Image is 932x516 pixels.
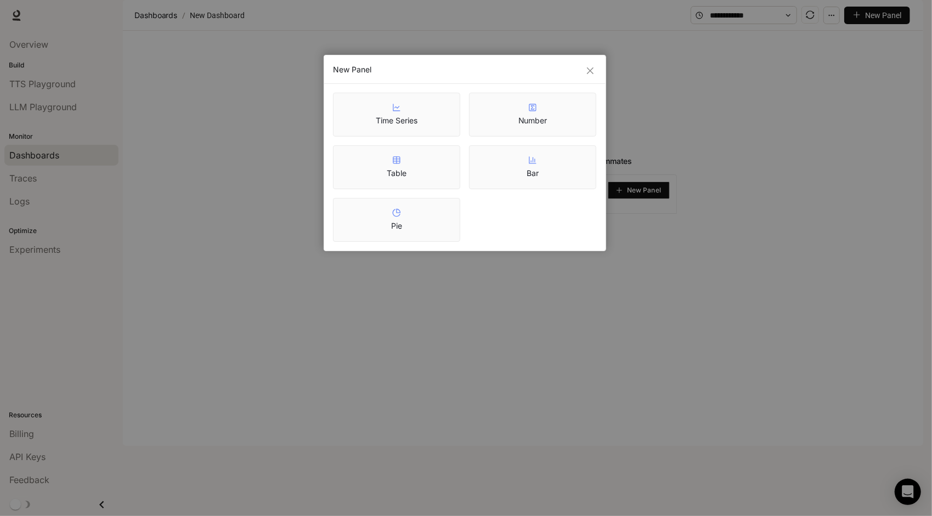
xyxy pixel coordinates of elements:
article: Number [518,115,547,126]
button: Dashboards [132,9,180,22]
span: / [182,9,185,21]
article: New Dashboard [188,5,247,26]
div: Open Intercom Messenger [895,479,921,505]
span: plus [853,11,861,19]
button: New Panel [844,7,910,24]
span: New Panel [627,188,661,193]
span: New Panel [865,9,901,21]
article: Bar [527,168,539,179]
span: close [586,66,595,75]
div: New Panel [333,64,597,75]
span: plus [616,187,623,194]
button: New Panel [608,182,670,199]
span: sync [806,10,815,19]
article: Table [387,168,406,179]
article: Time Series [376,115,417,126]
button: Close [584,65,596,77]
span: Dashboards [134,9,177,22]
article: Pie [391,220,402,231]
